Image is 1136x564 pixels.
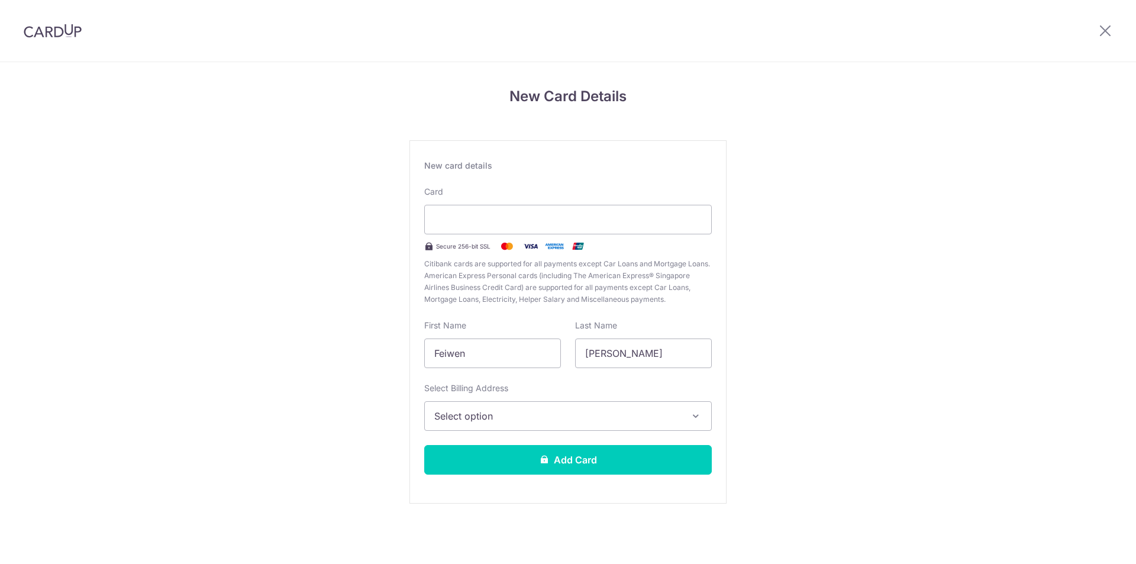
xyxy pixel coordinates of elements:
[575,320,617,331] label: Last Name
[566,239,590,253] img: .alt.unionpay
[436,241,490,251] span: Secure 256-bit SSL
[575,339,712,368] input: Cardholder Last Name
[434,409,680,423] span: Select option
[409,86,727,107] h4: New Card Details
[424,186,443,198] label: Card
[424,401,712,431] button: Select option
[424,382,508,394] label: Select Billing Address
[424,339,561,368] input: Cardholder First Name
[24,24,82,38] img: CardUp
[424,160,712,172] div: New card details
[543,239,566,253] img: .alt.amex
[495,239,519,253] img: Mastercard
[424,320,466,331] label: First Name
[424,445,712,475] button: Add Card
[519,239,543,253] img: Visa
[424,258,712,305] span: Citibank cards are supported for all payments except Car Loans and Mortgage Loans. American Expre...
[434,212,702,227] iframe: Secure card payment input frame
[1060,528,1124,558] iframe: Opens a widget where you can find more information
